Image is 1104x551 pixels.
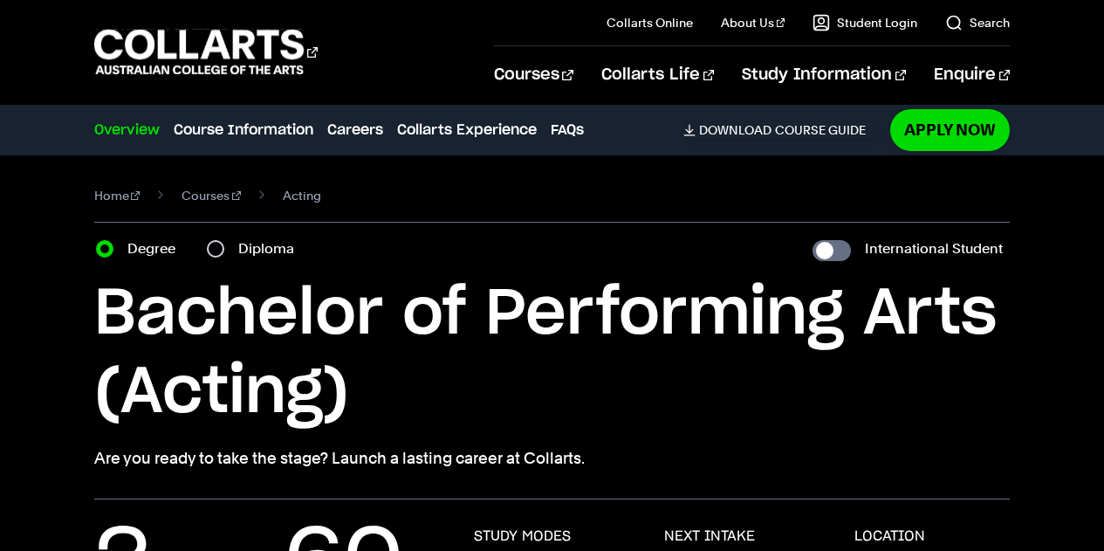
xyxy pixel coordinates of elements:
[94,120,160,141] a: Overview
[813,14,917,31] a: Student Login
[945,14,1010,31] a: Search
[664,527,755,545] h3: NEXT INTAKE
[607,14,693,31] a: Collarts Online
[94,27,318,77] div: Go to homepage
[683,122,880,138] a: DownloadCourse Guide
[94,275,1011,432] h1: Bachelor of Performing Arts (Acting)
[174,120,313,141] a: Course Information
[474,527,571,545] h3: STUDY MODES
[721,14,785,31] a: About Us
[397,120,537,141] a: Collarts Experience
[327,120,383,141] a: Careers
[699,122,771,138] span: Download
[601,46,714,104] a: Collarts Life
[551,120,584,141] a: FAQs
[94,183,141,208] a: Home
[934,46,1010,104] a: Enquire
[182,183,241,208] a: Courses
[238,237,305,261] label: Diploma
[865,237,1003,261] label: International Student
[94,446,1011,471] p: Are you ready to take the stage? Launch a lasting career at Collarts.
[854,527,925,545] h3: LOCATION
[127,237,186,261] label: Degree
[890,109,1010,150] a: Apply Now
[283,183,321,208] span: Acting
[494,46,573,104] a: Courses
[742,46,906,104] a: Study Information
